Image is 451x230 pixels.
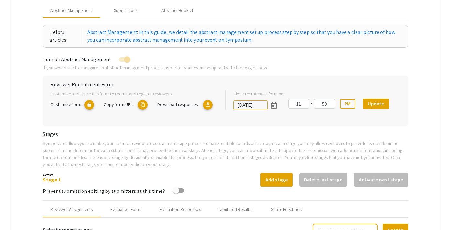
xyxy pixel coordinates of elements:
div: Submissions [114,7,137,14]
mat-icon: lock [84,100,94,110]
p: Symposium allows you to make your abstract review process a multi-stage process to have multiple ... [43,140,408,168]
input: Minutes [314,99,335,109]
input: Hours [288,99,309,109]
span: Prevent submission editing by submitters at this time? [43,188,165,194]
button: Activate next stage [354,173,408,187]
mat-icon: copy URL [138,100,148,110]
h6: Stages [43,131,408,137]
div: Evaluation Responses [160,206,201,213]
span: Download responses [157,101,198,107]
div: : [309,100,314,108]
p: If you would like to configure an abstract management process as part of your event setup, activa... [43,64,408,71]
button: PM [340,99,355,109]
button: Update [363,99,389,109]
div: Helpful articles [49,28,81,44]
span: Abstract Management [50,7,92,14]
a: Stage 1 [43,176,61,183]
span: Turn on Abstract Management [43,56,111,63]
span: Customize form [50,101,81,107]
h6: Reviewer Recruitment Form [50,82,400,88]
button: Add stage [260,173,293,187]
div: Abstract Booklet [161,7,193,14]
mat-icon: Export responses [203,100,213,110]
a: Abstract Management: In this guide, we detail the abstract management set up process step by step... [87,28,401,44]
p: Customize and share this form to recruit and register reviewers: [50,90,215,97]
div: Reviewer Assignments [50,206,93,213]
button: Delete last stage [299,173,347,187]
div: Evaluation Forms [110,206,143,213]
div: Tabulated Results [218,206,251,213]
button: Open calendar [268,99,280,112]
iframe: Chat [5,201,27,225]
span: Copy form URL [104,101,133,107]
div: Share Feedback [271,206,302,213]
label: Close recruitment form on: [233,90,285,97]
